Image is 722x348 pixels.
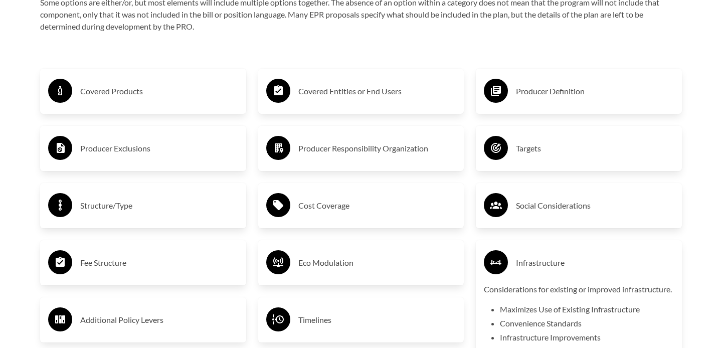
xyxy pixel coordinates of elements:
[298,255,456,271] h3: Eco Modulation
[500,317,674,329] li: Convenience Standards
[80,255,238,271] h3: Fee Structure
[80,140,238,156] h3: Producer Exclusions
[500,331,674,343] li: Infrastructure Improvements
[80,83,238,99] h3: Covered Products
[80,312,238,328] h3: Additional Policy Levers
[516,255,674,271] h3: Infrastructure
[80,198,238,214] h3: Structure/Type
[516,198,674,214] h3: Social Considerations
[298,198,456,214] h3: Cost Coverage
[516,140,674,156] h3: Targets
[484,283,674,295] p: Considerations for existing or improved infrastructure.
[500,303,674,315] li: Maximizes Use of Existing Infrastructure
[516,83,674,99] h3: Producer Definition
[298,312,456,328] h3: Timelines
[298,83,456,99] h3: Covered Entities or End Users
[298,140,456,156] h3: Producer Responsibility Organization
